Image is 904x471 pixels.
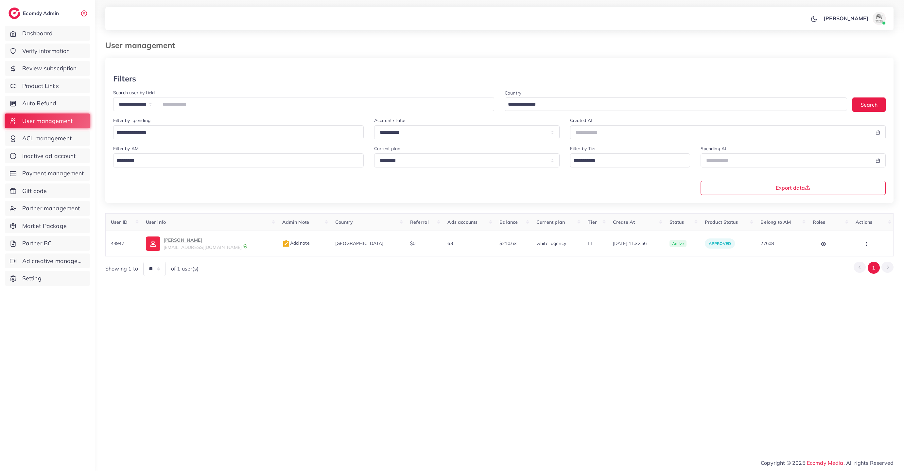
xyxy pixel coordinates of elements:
div: Search for option [113,153,364,167]
p: [PERSON_NAME] [164,236,242,244]
label: Filter by spending [113,117,150,124]
span: 27608 [760,240,774,246]
span: [DATE] 11:32:56 [613,240,659,247]
span: III [588,240,592,246]
span: Gift code [22,187,47,195]
a: Gift code [5,183,90,199]
a: Partner management [5,201,90,216]
span: Create At [613,219,635,225]
span: $210.63 [499,240,516,246]
span: Admin Note [282,219,309,225]
img: ic-user-info.36bf1079.svg [146,236,160,251]
span: Partner BC [22,239,52,248]
span: Actions [856,219,872,225]
label: Country [505,90,521,96]
span: Product Links [22,82,59,90]
a: Partner BC [5,236,90,251]
span: Copyright © 2025 [761,459,894,467]
span: Showing 1 to [105,265,138,272]
a: Auto Refund [5,96,90,111]
span: Setting [22,274,42,283]
span: Ad creative management [22,257,85,265]
span: of 1 user(s) [171,265,199,272]
span: Market Package [22,222,67,230]
h3: User management [105,41,180,50]
span: Verify information [22,47,70,55]
span: Add note [282,240,310,246]
a: Verify information [5,44,90,59]
span: Tier [588,219,597,225]
span: , All rights Reserved [843,459,894,467]
span: Auto Refund [22,99,57,108]
span: approved [709,241,731,246]
label: Filter by AM [113,145,139,152]
h2: Ecomdy Admin [23,10,61,16]
span: Country [335,219,353,225]
div: Search for option [505,97,847,111]
span: Roles [813,219,825,225]
div: Search for option [113,125,364,139]
p: [PERSON_NAME] [824,14,868,22]
span: Review subscription [22,64,77,73]
span: Product Status [705,219,738,225]
img: 9CAL8B2pu8EFxCJHYAAAAldEVYdGRhdGU6Y3JlYXRlADIwMjItMTItMDlUMDQ6NTg6MzkrMDA6MDBXSlgLAAAAJXRFWHRkYXR... [243,244,248,249]
button: Go to page 1 [868,262,880,274]
a: Inactive ad account [5,148,90,164]
img: avatar [873,12,886,25]
ul: Pagination [854,262,894,274]
label: Current plan [374,145,400,152]
input: Search for option [506,99,839,110]
span: ACL management [22,134,72,143]
span: Dashboard [22,29,53,38]
label: Account status [374,117,407,124]
span: white_agency [536,240,566,246]
a: Review subscription [5,61,90,76]
span: Current plan [536,219,565,225]
span: 63 [447,240,453,246]
a: Ad creative management [5,253,90,269]
label: Filter by Tier [570,145,596,152]
a: Market Package [5,218,90,234]
a: Ecomdy Media [807,460,843,466]
label: Spending At [701,145,727,152]
a: User management [5,113,90,129]
span: Belong to AM [760,219,791,225]
span: Payment management [22,169,84,178]
span: Balance [499,219,518,225]
a: Dashboard [5,26,90,41]
span: Referral [410,219,429,225]
a: ACL management [5,131,90,146]
span: [GEOGRAPHIC_DATA] [335,240,383,246]
h3: Filters [113,74,136,83]
a: [PERSON_NAME]avatar [820,12,888,25]
input: Search for option [571,156,682,166]
span: User ID [111,219,128,225]
span: [EMAIL_ADDRESS][DOMAIN_NAME] [164,244,242,250]
span: Ads accounts [447,219,478,225]
a: logoEcomdy Admin [9,8,61,19]
span: Partner management [22,204,80,213]
span: active [669,240,687,247]
label: Search user by field [113,89,155,96]
span: 44947 [111,240,124,246]
span: Status [669,219,684,225]
a: Payment management [5,166,90,181]
img: admin_note.cdd0b510.svg [282,240,290,248]
input: Search for option [114,128,355,138]
span: Export data [776,185,810,190]
div: Search for option [570,153,690,167]
button: Export data [701,181,886,195]
a: [PERSON_NAME][EMAIL_ADDRESS][DOMAIN_NAME] [146,236,272,251]
span: Inactive ad account [22,152,76,160]
span: $0 [410,240,415,246]
span: User management [22,117,73,125]
a: Product Links [5,78,90,94]
img: logo [9,8,20,19]
label: Created At [570,117,593,124]
a: Setting [5,271,90,286]
input: Search for option [114,156,355,166]
button: Search [852,97,886,112]
span: User info [146,219,166,225]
